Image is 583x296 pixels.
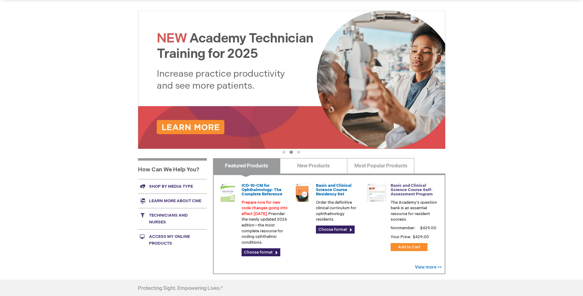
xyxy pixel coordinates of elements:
[415,265,442,270] a: View more >>
[412,234,430,239] span: $429.00
[398,245,420,250] span: Add to Cart
[242,248,280,256] a: Choose format
[242,183,282,197] a: ICD-10-CM for Ophthalmology: The Complete Reference
[138,286,223,291] h4: Protecting Sight. Empowering Lives.®
[213,158,280,174] a: Featured Products
[138,208,207,229] a: Technicians and nurses
[242,200,288,216] font: Prepare now for new code changes going into effect [DATE].
[316,200,363,222] p: Order the definitive clinical curriculum for ophthalmology residents.
[219,183,237,202] img: 0120008u_42.png
[138,194,207,208] a: Learn more about CME
[347,158,414,174] a: Most Popular Products
[368,183,386,202] img: bcscself_20.jpg
[282,150,286,154] button: 1 of 3
[138,158,207,179] h1: How Can We Help You?
[280,158,347,174] a: New Products
[316,183,352,197] a: Basic and Clinical Science Course Residency Set
[391,234,411,239] strong: Your Price:
[316,226,355,234] a: Choose format
[391,224,416,232] strong: Nonmember:
[242,200,288,246] p: Preorder the newly updated 2026 edition—the most complete resource for coding ophthalmic conditions.
[293,183,311,202] img: 02850963u_47.png
[391,200,437,222] p: The Academy's question bank is an essential resource for resident success.
[290,150,293,154] button: 2 of 3
[138,179,207,194] a: Shop by media type
[391,243,427,251] button: Add to Cart
[138,229,207,250] a: Access My Online Products
[297,150,300,154] button: 3 of 3
[419,226,437,230] span: $429.00
[391,183,433,197] a: Basic and Clinical Science Course Self-Assessment Program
